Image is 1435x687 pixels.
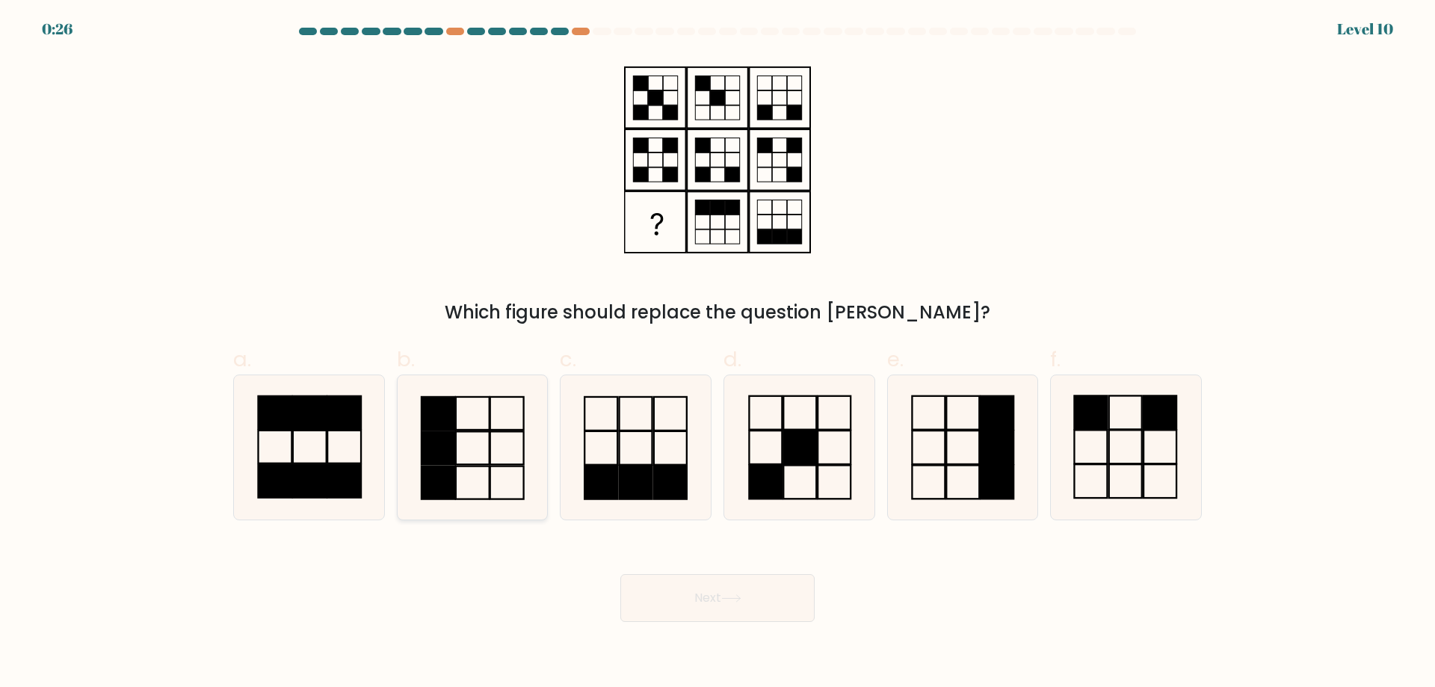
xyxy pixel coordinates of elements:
button: Next [620,574,815,622]
span: c. [560,345,576,374]
span: a. [233,345,251,374]
span: f. [1050,345,1061,374]
span: d. [723,345,741,374]
div: Level 10 [1337,18,1393,40]
span: e. [887,345,904,374]
span: b. [397,345,415,374]
div: 0:26 [42,18,72,40]
div: Which figure should replace the question [PERSON_NAME]? [242,299,1193,326]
